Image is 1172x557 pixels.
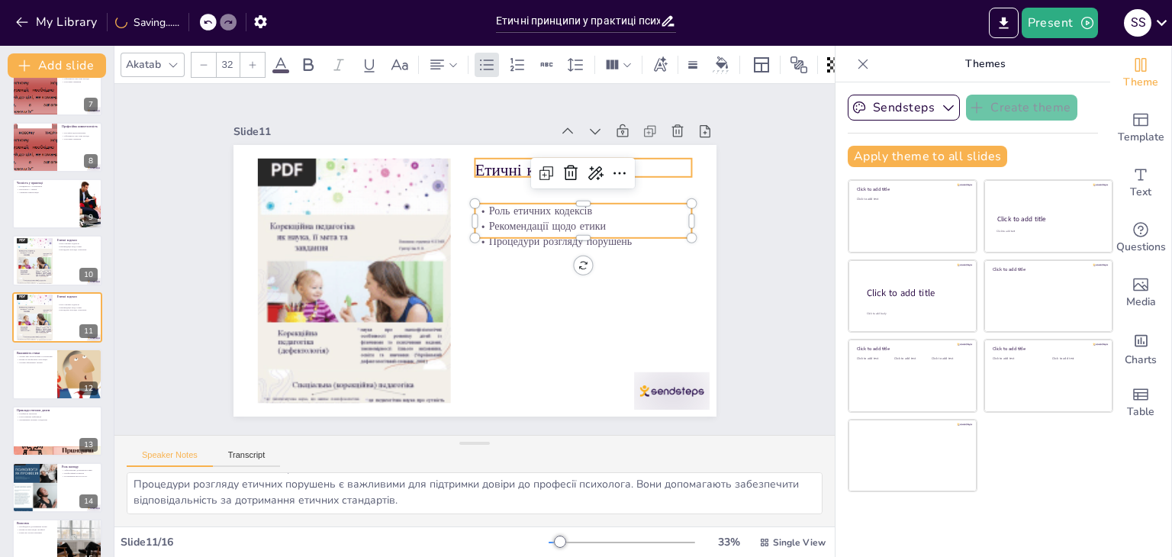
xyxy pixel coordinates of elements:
div: S S [1124,9,1151,37]
span: Text [1130,184,1151,201]
button: Create theme [966,95,1077,121]
div: Slide 11 / 16 [121,535,549,549]
p: Themes [875,46,1095,82]
div: Background color [710,56,733,72]
p: Важливість етики [17,351,53,356]
div: Akatab [123,54,164,75]
p: Роль етичних кодексів [57,303,98,306]
div: Click to add text [857,357,891,361]
div: 11 [79,324,98,338]
p: Конфлікти інтересів [17,412,98,415]
p: Уникання маніпуляцій [17,191,76,194]
div: Add text boxes [1110,156,1171,211]
div: 33 % [710,535,747,549]
button: Export to PowerPoint [989,8,1019,38]
div: Click to add title [867,286,964,299]
div: Click to add title [857,186,966,192]
p: Вплив на професійну репутацію [17,359,53,362]
p: Професійна компетентність [62,124,98,129]
div: Click to add text [997,230,1098,233]
p: Процедури розгляду порушень [57,308,98,311]
p: Етичні кодекси [483,159,701,204]
div: https://cdn.sendsteps.com/images/logo/sendsteps_logo_white.pnghttps://cdn.sendsteps.com/images/lo... [12,179,102,229]
p: Прозорість у терапії [17,188,76,191]
button: Speaker Notes [127,450,213,467]
span: Media [1126,294,1156,311]
p: Регулярні навчання [62,80,98,83]
div: Click to add text [993,357,1041,361]
div: Click to add text [932,357,966,361]
div: Click to add title [993,346,1102,352]
div: Click to add body [867,311,963,315]
button: Add slide [8,53,106,78]
p: Приклади етичних дилем [17,408,98,413]
div: Slide 11 [247,99,565,146]
button: S S [1124,8,1151,38]
div: Text effects [649,53,671,77]
p: Рекомендації щодо етики [478,219,695,256]
div: 7 [84,98,98,111]
p: Чесність у практиці [17,181,76,185]
button: Sendsteps [848,95,960,121]
span: Charts [1125,352,1157,369]
span: Questions [1116,239,1166,256]
button: My Library [11,10,104,34]
p: Постійне вдосконалення [62,131,98,134]
p: Дотримання етичних стандартів [17,418,98,421]
div: https://cdn.sendsteps.com/images/logo/sendsteps_logo_white.pnghttps://cdn.sendsteps.com/images/lo... [12,122,102,172]
span: Template [1118,129,1164,146]
div: 14 [12,462,102,513]
div: Change the overall theme [1110,46,1171,101]
div: 9 [84,211,98,224]
p: Роль нагляду [62,465,98,469]
div: Saving...... [115,15,179,30]
div: 13 [79,438,98,452]
p: Обізнаність про нові методи [62,134,98,137]
p: Рекомендації щодо етики [57,245,98,248]
p: Професійний розвиток [62,472,98,475]
div: Border settings [684,53,701,77]
p: Необхідність дотримання етики [17,526,53,529]
div: Layout [749,53,774,77]
p: Висновок [17,522,53,526]
div: 12 [79,382,98,395]
div: Click to add text [1052,357,1100,361]
div: 7 [12,65,102,115]
p: Правдивість у спілкуванні [17,185,76,188]
div: Add ready made slides [1110,101,1171,156]
div: 13 [12,406,102,456]
p: Регулярні навчання [62,137,98,140]
button: Transcript [213,450,281,467]
div: Click to add text [894,357,929,361]
div: Click to add title [997,214,1099,224]
p: Етичні кодекси [57,295,98,299]
textarea: Етичні кодекси відіграють важливу роль у практиці психологів. Вони допомагають визначити стандарт... [127,472,823,514]
span: Position [790,56,808,74]
p: Забезпечення дотримання етики [62,469,98,472]
div: https://cdn.sendsteps.com/images/logo/sendsteps_logo_white.pnghttps://cdn.sendsteps.com/images/lo... [12,292,102,343]
div: 8 [84,154,98,168]
input: Insert title [496,10,660,32]
p: Довіра між психологами та клієнтами [17,356,53,359]
p: Процедури розгляду порушень [57,247,98,250]
span: Single View [773,536,826,549]
p: Розголошення інформації [17,415,98,418]
p: Етика як основа практики [17,531,53,534]
div: Click to add title [993,266,1102,272]
button: Present [1022,8,1098,38]
p: Основи ефективної терапії [17,361,53,364]
p: Обізнаність про нові методи [62,78,98,81]
div: 14 [79,494,98,508]
div: https://cdn.sendsteps.com/images/logo/sendsteps_logo_white.pnghttps://cdn.sendsteps.com/images/lo... [12,349,102,399]
div: https://cdn.sendsteps.com/images/logo/sendsteps_logo_white.pnghttps://cdn.sendsteps.com/images/lo... [12,235,102,285]
div: 10 [79,268,98,282]
span: Table [1127,404,1154,420]
p: Рекомендації щодо етики [57,306,98,309]
div: Click to add text [857,198,966,201]
span: Theme [1123,74,1158,91]
div: Add images, graphics, shapes or video [1110,266,1171,320]
button: Apply theme to all slides [848,146,1007,167]
p: Вплив на репутацію професії [17,529,53,532]
div: Add a table [1110,375,1171,430]
div: Column Count [601,53,636,77]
